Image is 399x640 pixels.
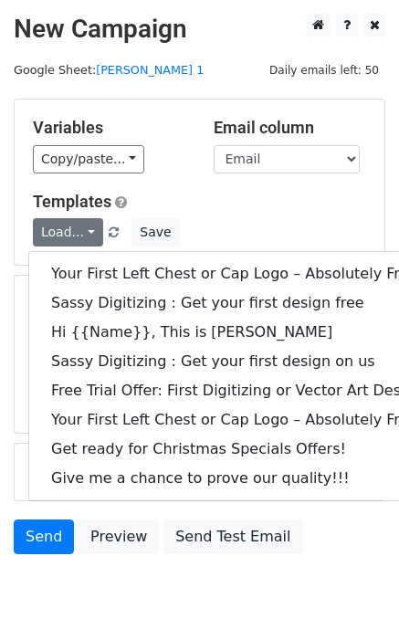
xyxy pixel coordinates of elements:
a: Templates [33,192,111,211]
h5: Variables [33,118,186,138]
a: Load... [33,218,103,247]
h2: New Campaign [14,14,385,45]
span: Daily emails left: 50 [263,60,385,80]
small: Google Sheet: [14,63,204,77]
a: Send [14,519,74,554]
a: Preview [79,519,159,554]
a: [PERSON_NAME] 1 [96,63,204,77]
a: Send Test Email [163,519,302,554]
button: Save [131,218,179,247]
h5: Email column [214,118,367,138]
a: Daily emails left: 50 [263,63,385,77]
a: Copy/paste... [33,145,144,173]
iframe: Chat Widget [308,552,399,640]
